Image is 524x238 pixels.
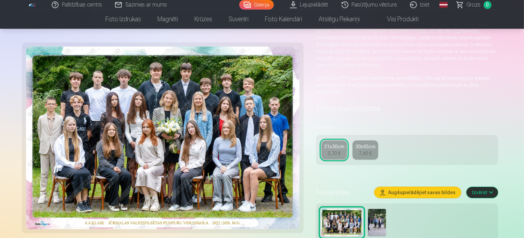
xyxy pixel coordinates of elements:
[484,1,491,9] span: 0
[316,75,490,95] strong: Grupas fotoattēls tiek apstrādāts. Jūs varat pievienot to savam pasūtījumam. Kad bilde tiks apstr...
[220,10,257,29] a: Suvenīri
[467,187,498,198] button: Izvērst
[97,10,149,29] a: Foto izdrukas
[374,187,461,198] button: Augšupielādējiet savas bildes
[29,3,36,7] img: /fa3
[186,10,220,29] a: Krūzes
[316,123,498,132] h5: Izmērs
[328,150,341,157] div: 3,70 €
[359,150,372,157] div: 7,40 €
[353,140,378,160] a: 30x45cm7,40 €
[149,10,186,29] a: Magnēti
[321,140,347,160] a: 21x30cm3,70 €
[316,14,498,68] p: Iemūžiniet īpašus mirkļus ar ģimeni, klasi vai kolēģiem uz profesionālas kvalitātes Fuji Film Cry...
[310,10,368,29] a: Atslēgu piekariņi
[316,103,498,114] h4: Personalizēšana
[368,10,427,29] a: Visi produkti
[467,1,481,9] span: Grozs
[324,143,344,150] div: 21x30cm
[316,75,342,81] em: UZMANĪBU !
[257,10,310,29] a: Foto kalendāri
[355,143,375,150] div: 30x45cm
[316,188,369,197] h5: Fotogrāfijas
